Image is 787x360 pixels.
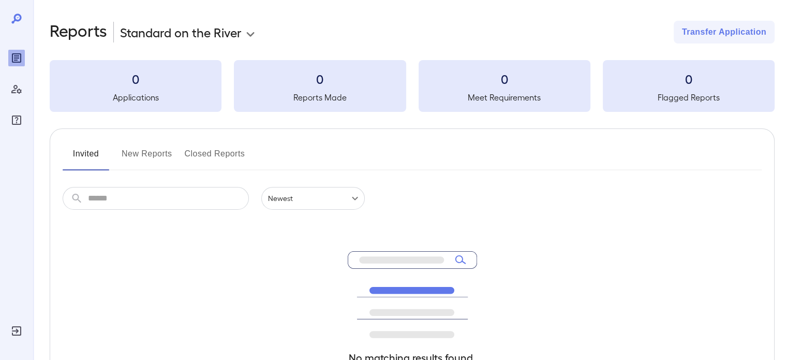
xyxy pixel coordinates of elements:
[120,24,242,40] p: Standard on the River
[674,21,775,44] button: Transfer Application
[50,91,221,104] h5: Applications
[185,146,245,170] button: Closed Reports
[8,81,25,97] div: Manage Users
[603,91,775,104] h5: Flagged Reports
[50,21,107,44] h2: Reports
[50,70,221,87] h3: 0
[122,146,172,170] button: New Reports
[8,323,25,339] div: Log Out
[234,70,406,87] h3: 0
[50,60,775,112] summary: 0Applications0Reports Made0Meet Requirements0Flagged Reports
[419,70,590,87] h3: 0
[63,146,109,170] button: Invited
[234,91,406,104] h5: Reports Made
[8,50,25,66] div: Reports
[419,91,590,104] h5: Meet Requirements
[261,187,365,210] div: Newest
[603,70,775,87] h3: 0
[8,112,25,128] div: FAQ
